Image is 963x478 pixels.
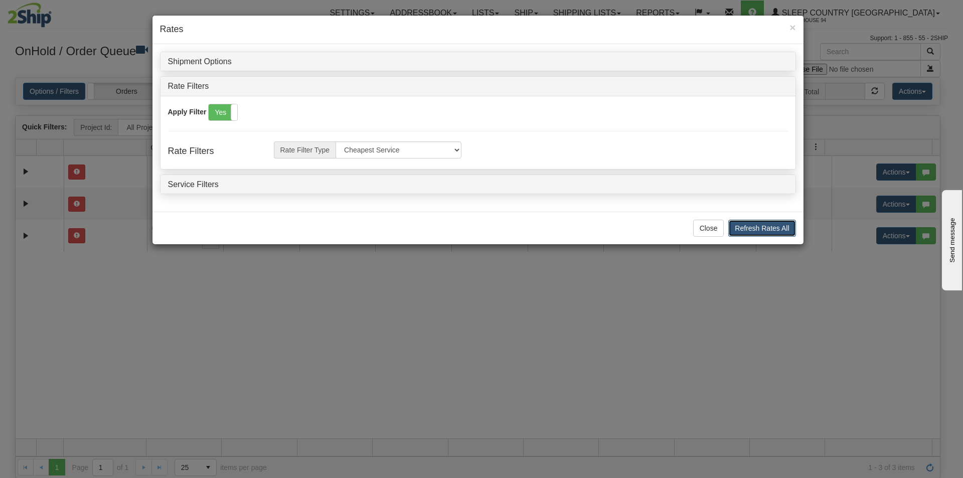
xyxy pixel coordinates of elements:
[160,23,796,36] h4: Rates
[274,141,336,158] span: Rate Filter Type
[168,180,219,189] a: Service Filters
[168,107,207,117] label: Apply Filter
[168,82,209,90] a: Rate Filters
[789,22,795,33] button: Close
[693,220,724,237] button: Close
[8,9,93,16] div: Send message
[209,104,237,120] label: Yes
[728,220,795,237] button: Refresh Rates All
[789,22,795,33] span: ×
[940,188,962,290] iframe: chat widget
[168,146,259,156] h4: Rate Filters
[168,57,232,66] a: Shipment Options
